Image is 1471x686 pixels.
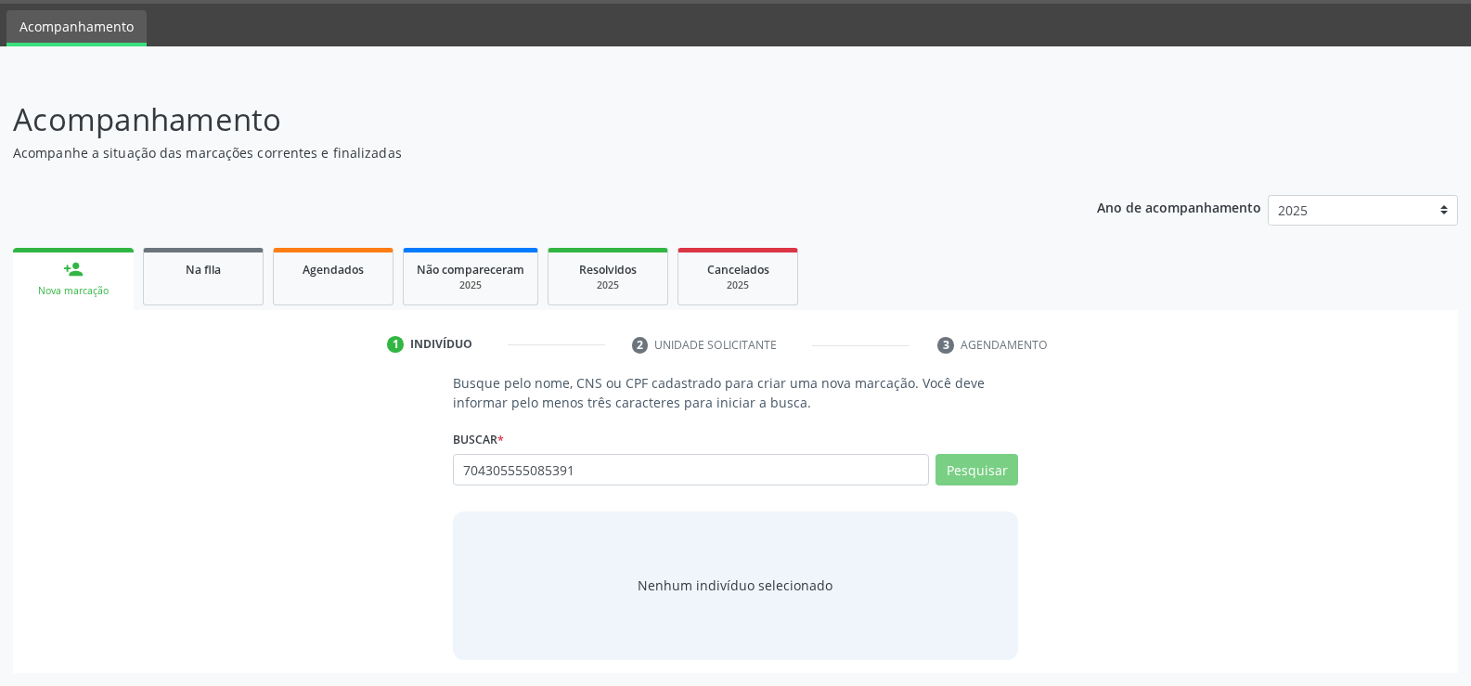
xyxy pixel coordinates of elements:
div: 2025 [691,278,784,292]
div: 1 [387,336,404,353]
span: Agendados [303,262,364,278]
p: Busque pelo nome, CNS ou CPF cadastrado para criar uma nova marcação. Você deve informar pelo men... [453,373,1018,412]
div: 2025 [561,278,654,292]
div: Nova marcação [26,284,121,298]
p: Acompanhamento [13,97,1025,143]
div: Indivíduo [410,336,472,353]
div: 2025 [417,278,524,292]
div: Nenhum indivíduo selecionado [638,576,832,595]
span: Cancelados [707,262,769,278]
span: Na fila [186,262,221,278]
label: Buscar [453,425,504,454]
span: Resolvidos [579,262,637,278]
div: person_add [63,259,84,279]
input: Busque por nome, CNS ou CPF [453,454,929,485]
span: Não compareceram [417,262,524,278]
p: Acompanhe a situação das marcações correntes e finalizadas [13,143,1025,162]
button: Pesquisar [936,454,1018,485]
a: Acompanhamento [6,10,147,46]
p: Ano de acompanhamento [1097,195,1261,218]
